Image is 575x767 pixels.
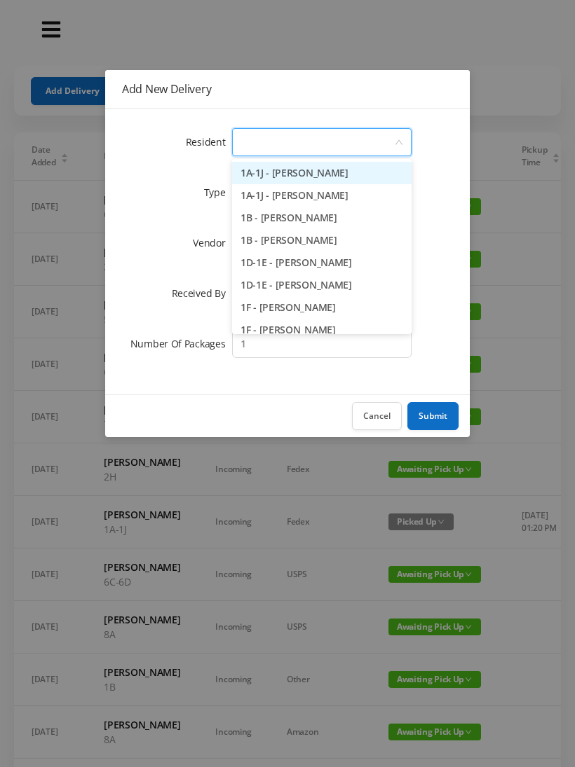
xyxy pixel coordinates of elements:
[204,186,233,199] label: Type
[352,402,402,430] button: Cancel
[232,296,412,319] li: 1F - [PERSON_NAME]
[232,184,412,207] li: 1A-1J - [PERSON_NAME]
[232,207,412,229] li: 1B - [PERSON_NAME]
[122,125,453,361] form: Add New Delivery
[193,236,232,249] label: Vendor
[232,229,412,251] li: 1B - [PERSON_NAME]
[232,319,412,341] li: 1F - [PERSON_NAME]
[186,135,233,148] label: Resident
[407,402,459,430] button: Submit
[232,274,412,296] li: 1D-1E - [PERSON_NAME]
[232,251,412,274] li: 1D-1E - [PERSON_NAME]
[130,337,233,350] label: Number Of Packages
[395,138,403,148] i: icon: down
[232,162,412,184] li: 1A-1J - [PERSON_NAME]
[172,286,233,300] label: Received By
[122,81,453,97] div: Add New Delivery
